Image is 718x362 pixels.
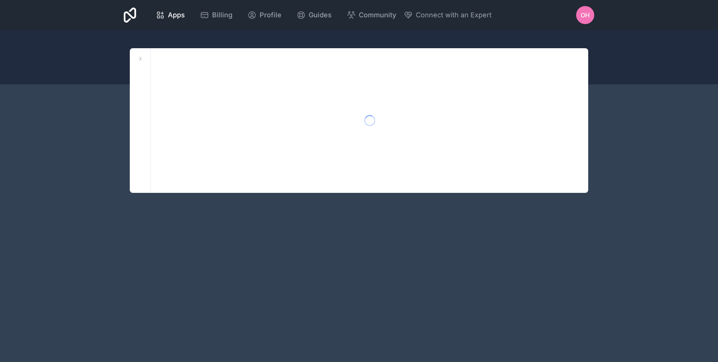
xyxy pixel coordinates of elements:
[212,10,232,20] span: Billing
[341,7,402,23] a: Community
[404,10,492,20] button: Connect with an Expert
[416,10,492,20] span: Connect with an Expert
[359,10,396,20] span: Community
[291,7,338,23] a: Guides
[150,7,191,23] a: Apps
[309,10,332,20] span: Guides
[194,7,238,23] a: Billing
[260,10,281,20] span: Profile
[241,7,288,23] a: Profile
[581,11,590,20] span: OH
[168,10,185,20] span: Apps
